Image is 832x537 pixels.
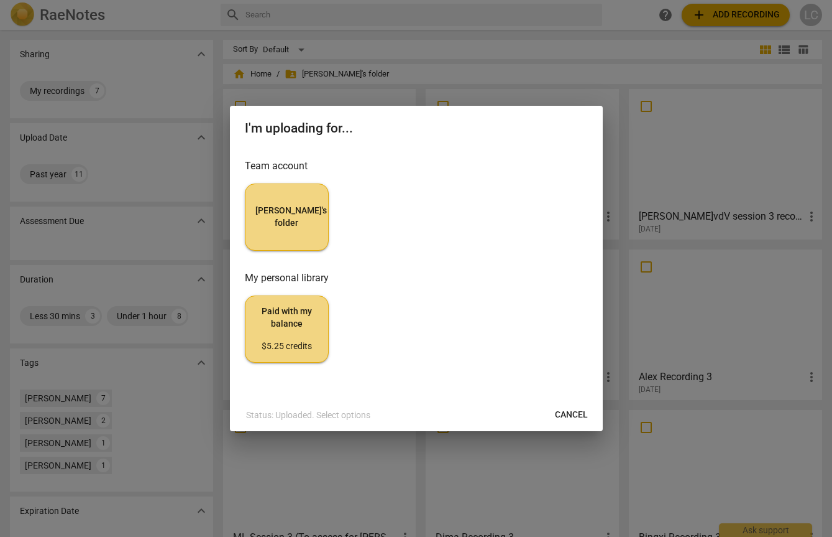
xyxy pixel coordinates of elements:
span: Paid with my balance [255,306,318,352]
h3: Team account [245,159,588,174]
p: Status: Uploaded. Select options [246,409,370,422]
div: $5.25 credits [255,340,318,353]
span: Cancel [555,409,588,421]
span: [PERSON_NAME]'s folder [255,205,318,229]
button: [PERSON_NAME]'s folder [245,184,329,251]
h2: I'm uploading for... [245,121,588,136]
h3: My personal library [245,271,588,286]
button: Paid with my balance$5.25 credits [245,296,329,363]
button: Cancel [545,404,598,426]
